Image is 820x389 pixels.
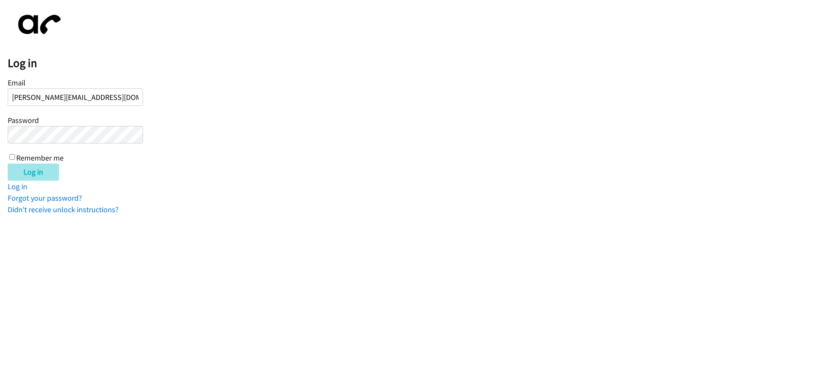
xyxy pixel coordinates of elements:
label: Remember me [16,153,64,163]
h2: Log in [8,56,820,70]
label: Email [8,78,26,88]
a: Forgot your password? [8,193,82,203]
img: aphone-8a226864a2ddd6a5e75d1ebefc011f4aa8f32683c2d82f3fb0802fe031f96514.svg [8,8,67,41]
input: Log in [8,164,59,181]
label: Password [8,115,39,125]
a: Didn't receive unlock instructions? [8,205,119,214]
a: Log in [8,181,27,191]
